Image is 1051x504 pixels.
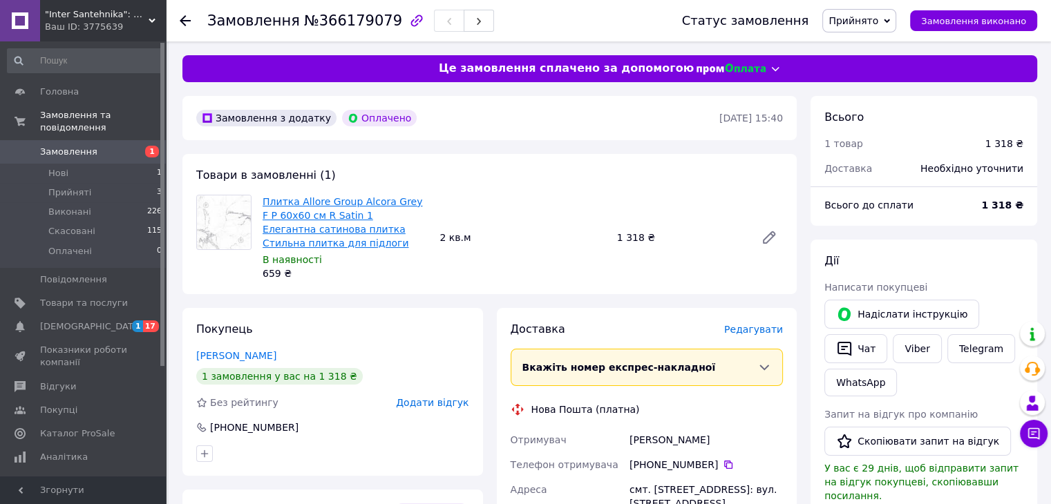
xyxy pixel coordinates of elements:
div: Статус замовлення [682,14,809,28]
span: Всього [824,110,864,124]
span: "Inter Santehnika": Стильна та функціональна сантехніка для вашого комфорту! [45,8,149,21]
span: Товари в замовленні (1) [196,168,336,182]
a: [PERSON_NAME] [196,350,276,361]
span: 1 [132,320,143,332]
b: 1 318 ₴ [981,200,1023,211]
span: Виконані [48,206,91,218]
a: Viber [893,334,941,363]
span: Це замовлення сплачено за допомогою [439,61,694,77]
span: Повідомлення [40,273,107,286]
input: Пошук [7,48,163,73]
span: 1 товар [824,138,863,149]
span: Прийнято [829,15,878,26]
div: Ваш ID: 3775639 [45,21,166,33]
div: Повернутися назад [180,14,191,28]
a: Telegram [947,334,1015,363]
button: Замовлення виконано [910,10,1037,31]
span: Відгуки [40,380,76,393]
span: Аналітика [40,451,88,463]
div: [PERSON_NAME] [627,427,786,452]
div: Нова Пошта (платна) [528,403,643,416]
span: Головна [40,86,79,98]
span: Скасовані [48,225,95,238]
span: Вкажіть номер експрес-накладної [522,362,716,373]
span: 0 [157,245,162,258]
span: №366179079 [304,12,402,29]
span: В наявності [263,254,322,265]
div: 659 ₴ [263,266,428,280]
div: 1 318 ₴ [985,137,1023,151]
span: 115 [147,225,162,238]
span: Без рейтингу [210,397,278,408]
span: У вас є 29 днів, щоб відправити запит на відгук покупцеві, скопіювавши посилання. [824,463,1019,501]
div: 1 замовлення у вас на 1 318 ₴ [196,368,363,385]
span: Отримувач [511,434,567,445]
span: Адреса [511,484,547,495]
span: Товари та послуги [40,297,128,309]
span: Доставка [824,163,872,174]
span: Написати покупцеві [824,282,927,293]
div: Оплачено [342,110,417,126]
button: Чат з покупцем [1020,420,1048,447]
a: WhatsApp [824,369,897,396]
div: 1 318 ₴ [612,228,750,247]
span: Редагувати [724,324,783,335]
button: Чат [824,334,887,363]
span: 226 [147,206,162,218]
span: Оплачені [48,245,92,258]
span: 1 [145,146,159,157]
span: Запит на відгук про компанію [824,409,978,420]
span: 1 [157,167,162,180]
span: Прийняті [48,186,91,199]
span: 17 [143,320,159,332]
span: Каталог ProSale [40,427,115,440]
span: Додати відгук [396,397,468,408]
span: Дії [824,254,839,267]
span: Доставка [511,322,565,336]
span: Телефон отримувача [511,459,618,470]
span: Покупці [40,404,77,416]
img: Плитка Allore Group Alcora Grey F P 60x60 см R Satin 1 Елегантна сатинова плитка Стильна плитка д... [197,195,251,249]
div: Необхідно уточнити [912,153,1032,184]
div: [PHONE_NUMBER] [629,458,783,472]
span: Всього до сплати [824,200,913,211]
a: Редагувати [755,224,783,251]
span: Замовлення [207,12,300,29]
span: Замовлення [40,146,97,158]
div: [PHONE_NUMBER] [209,420,300,434]
div: 2 кв.м [434,228,611,247]
span: Замовлення виконано [921,16,1026,26]
span: Нові [48,167,68,180]
button: Скопіювати запит на відгук [824,427,1011,456]
time: [DATE] 15:40 [719,113,783,124]
a: Плитка Allore Group Alcora Grey F P 60x60 см R Satin 1 Елегантна сатинова плитка Стильна плитка д... [263,196,422,249]
span: [DEMOGRAPHIC_DATA] [40,320,142,333]
button: Надіслати інструкцію [824,300,979,329]
span: Покупець [196,322,253,336]
span: Інструменти веб-майстра та SEO [40,474,128,499]
div: Замовлення з додатку [196,110,337,126]
span: 3 [157,186,162,199]
span: Показники роботи компанії [40,344,128,369]
span: Замовлення та повідомлення [40,109,166,134]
